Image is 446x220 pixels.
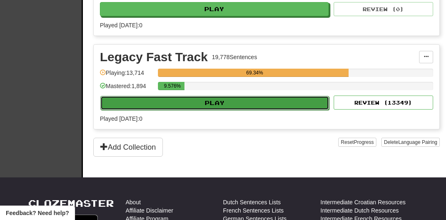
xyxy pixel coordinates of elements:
[338,138,376,147] button: ResetProgress
[320,206,399,215] a: Intermediate Dutch Resources
[126,206,173,215] a: Affiliate Disclaimer
[100,82,154,96] div: Mastered: 1,894
[28,198,114,208] a: Clozemaster
[100,115,142,122] span: Played [DATE]: 0
[160,69,349,77] div: 69.34%
[100,69,154,82] div: Playing: 13,714
[126,198,141,206] a: About
[100,51,208,63] div: Legacy Fast Track
[93,138,163,157] button: Add Collection
[100,22,142,29] span: Played [DATE]: 0
[354,139,374,145] span: Progress
[223,198,281,206] a: Dutch Sentences Lists
[100,2,329,16] button: Play
[212,53,257,61] div: 19,778 Sentences
[160,82,184,90] div: 9.576%
[334,2,433,16] button: Review (0)
[320,198,405,206] a: Intermediate Croatian Resources
[381,138,440,147] button: DeleteLanguage Pairing
[398,139,437,145] span: Language Pairing
[100,96,329,110] button: Play
[223,206,284,215] a: French Sentences Lists
[6,209,69,217] span: Open feedback widget
[334,96,433,110] button: Review (13349)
